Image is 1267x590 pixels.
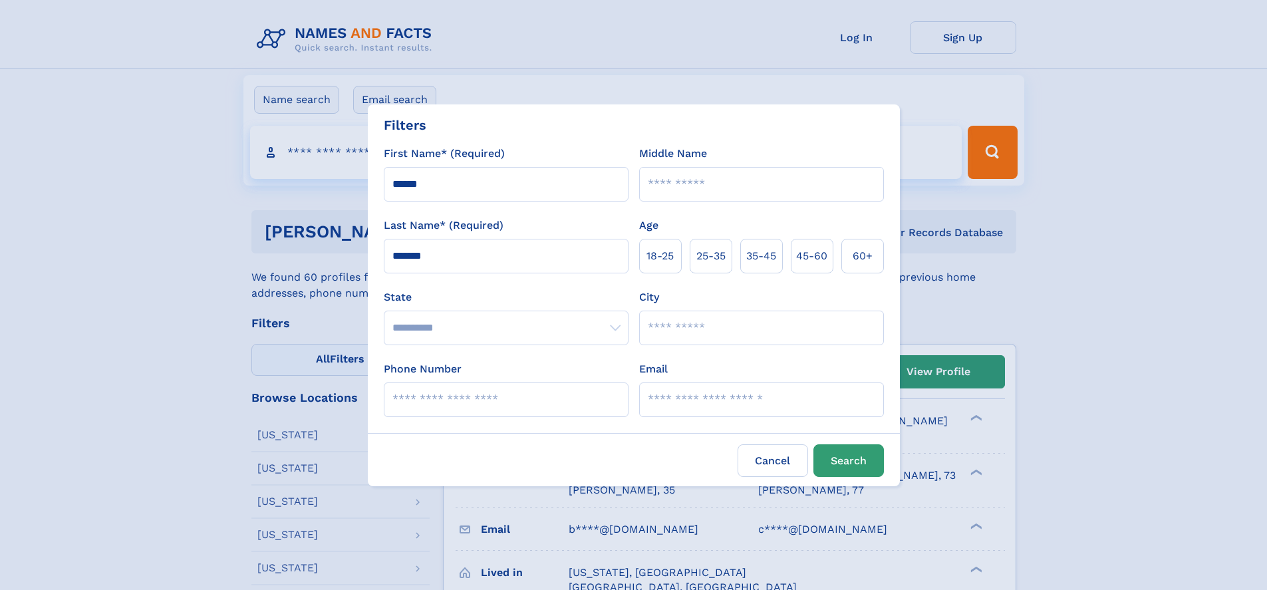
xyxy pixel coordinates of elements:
[646,248,674,264] span: 18‑25
[384,115,426,135] div: Filters
[853,248,873,264] span: 60+
[639,146,707,162] label: Middle Name
[384,289,629,305] label: State
[639,218,658,233] label: Age
[746,248,776,264] span: 35‑45
[384,361,462,377] label: Phone Number
[696,248,726,264] span: 25‑35
[738,444,808,477] label: Cancel
[384,146,505,162] label: First Name* (Required)
[796,248,827,264] span: 45‑60
[384,218,503,233] label: Last Name* (Required)
[639,361,668,377] label: Email
[639,289,659,305] label: City
[813,444,884,477] button: Search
